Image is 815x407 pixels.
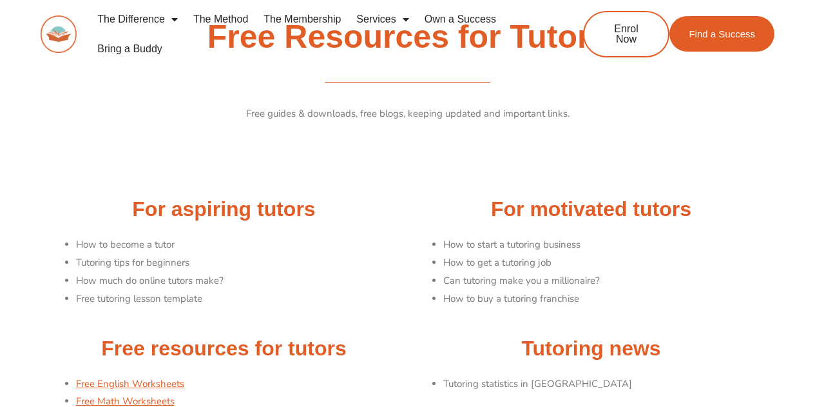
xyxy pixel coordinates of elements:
span: Enrol Now [604,24,649,45]
a: The Method [186,5,256,34]
li: Free tutoring lesson template [76,290,401,308]
h2: For aspiring tutors [47,196,401,223]
a: Free English Worksheets [76,377,184,390]
iframe: Chat Widget [751,288,815,407]
a: The Membership [256,5,349,34]
li: How to start a tutoring business [443,236,769,254]
li: Tutoring statistics in [GEOGRAPHIC_DATA] [443,375,769,393]
a: The Difference [90,5,186,34]
a: Find a Success [669,16,774,52]
li: Tutoring tips for beginners [76,254,401,272]
li: How to get a tutoring job [443,254,769,272]
h2: Free resources for tutors [47,335,401,362]
span: Find a Success [689,29,755,39]
nav: Menu [90,5,541,64]
a: Bring a Buddy [90,34,170,64]
a: Services [349,5,416,34]
li: How to buy a tutoring franchise [443,290,769,308]
li: Can tutoring make you a millionaire? [443,272,769,290]
h2: Tutoring news [414,335,769,362]
a: Own a Success [417,5,504,34]
a: Enrol Now [583,11,669,57]
p: Free guides & downloads, free blogs, keeping updated and important links. [47,105,769,123]
h2: For motivated tutors [414,196,769,223]
li: How to become a tutor [76,236,401,254]
li: How much do online tutors make? [76,272,401,290]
